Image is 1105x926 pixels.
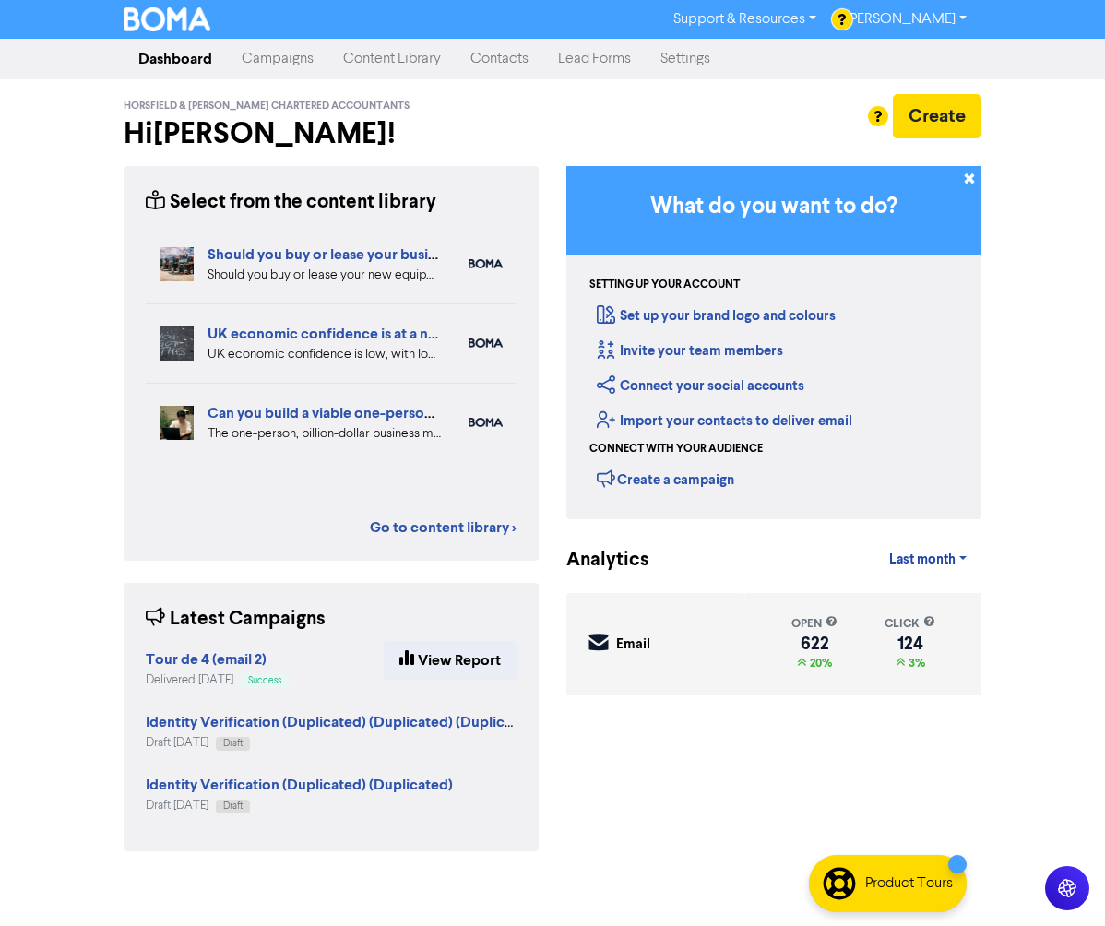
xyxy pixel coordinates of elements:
a: Go to content library > [370,516,517,539]
a: Identity Verification (Duplicated) (Duplicated) [146,778,453,793]
a: Tour de 4 (email 2) [146,653,267,668]
a: Set up your brand logo and colours [597,307,836,325]
a: Last month [874,541,981,578]
a: Settings [646,41,725,77]
div: Analytics [566,546,612,575]
div: Email [616,635,650,656]
img: boma_accounting [469,259,503,269]
span: 3% [905,656,925,671]
div: Getting Started in BOMA [566,166,981,519]
div: Draft [DATE] [146,734,517,752]
span: 20% [806,656,832,671]
strong: Identity Verification (Duplicated) (Duplicated) [146,776,453,794]
div: Latest Campaigns [146,605,326,634]
h3: What do you want to do? [594,194,954,220]
div: Should you buy or lease your new equipment? Here are some pros and cons of each. We also can revi... [208,266,441,285]
h2: Hi [PERSON_NAME] ! [124,116,539,151]
div: UK economic confidence is low, with IoD Directors’ Economic Confidence Index at its lowest ever r... [208,345,441,364]
div: Draft [DATE] [146,797,453,814]
div: The one-person, billion-dollar business may soon become a reality. But what are the pros and cons... [208,424,441,444]
strong: Identity Verification (Duplicated) (Duplicated) (Duplicated) [146,713,540,731]
span: Draft [223,739,243,748]
span: Draft [223,801,243,811]
div: Select from the content library [146,188,436,217]
div: 622 [791,636,838,651]
a: Content Library [328,41,456,77]
a: Should you buy or lease your business assets? [208,245,507,264]
a: Identity Verification (Duplicated) (Duplicated) (Duplicated) [146,716,540,730]
span: Last month [889,552,956,568]
img: boma [469,338,503,349]
a: Contacts [456,41,543,77]
span: Horsfield & [PERSON_NAME] Chartered Accountants [124,100,410,113]
a: Can you build a viable one-person business? [208,404,499,422]
a: Import your contacts to deliver email [597,412,852,430]
div: 124 [885,636,935,651]
img: boma [469,418,503,428]
div: Connect with your audience [589,441,763,457]
div: click [885,615,935,633]
a: Lead Forms [543,41,646,77]
div: Setting up your account [589,277,740,293]
div: Delivered [DATE] [146,671,289,689]
div: Create a campaign [597,465,734,493]
a: UK economic confidence is at a new low: 4 ways to boost your business confidence [208,325,760,343]
a: Dashboard [124,41,227,77]
button: Create [893,94,981,138]
strong: Tour de 4 (email 2) [146,650,267,669]
a: [PERSON_NAME] [831,5,981,34]
iframe: Chat Widget [1013,837,1105,926]
a: Connect your social accounts [597,377,804,395]
a: Campaigns [227,41,328,77]
a: Invite your team members [597,342,783,360]
img: BOMA Logo [124,7,210,31]
a: Support & Resources [659,5,831,34]
a: View Report [384,641,517,680]
span: Success [248,676,281,685]
div: open [791,615,838,633]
